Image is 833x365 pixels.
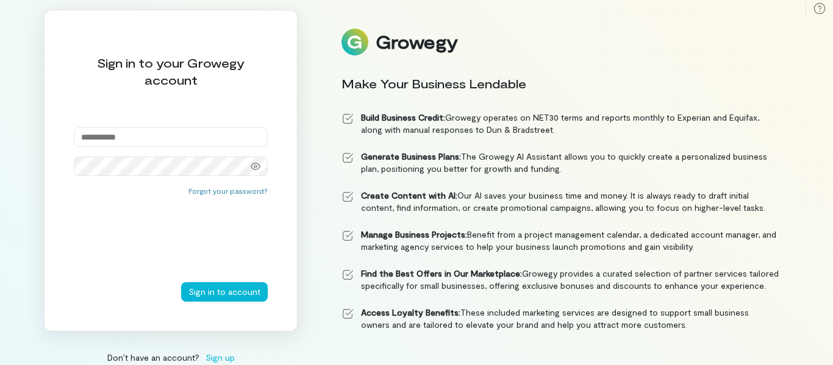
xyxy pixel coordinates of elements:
li: The Growegy AI Assistant allows you to quickly create a personalized business plan, positioning y... [341,151,779,175]
li: Benefit from a project management calendar, a dedicated account manager, and marketing agency ser... [341,229,779,253]
strong: Create Content with AI: [361,190,457,200]
li: Growegy operates on NET30 terms and reports monthly to Experian and Equifax, along with manual re... [341,112,779,136]
span: Sign up [206,351,235,364]
div: Growegy [376,32,457,52]
button: Sign in to account [181,282,268,302]
strong: Build Business Credit: [361,112,445,122]
strong: Find the Best Offers in Our Marketplace: [361,268,522,278]
button: Forgot your password? [188,186,268,196]
img: Logo [341,29,368,55]
li: Growegy provides a curated selection of partner services tailored specifically for small business... [341,268,779,292]
div: Don’t have an account? [44,351,298,364]
li: These included marketing services are designed to support small business owners and are tailored ... [341,307,779,331]
strong: Manage Business Projects: [361,229,467,239]
div: Make Your Business Lendable [341,75,779,92]
strong: Generate Business Plans: [361,151,461,161]
strong: Access Loyalty Benefits: [361,307,460,317]
div: Sign in to your Growegy account [74,54,268,88]
li: Our AI saves your business time and money. It is always ready to draft initial content, find info... [341,190,779,214]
